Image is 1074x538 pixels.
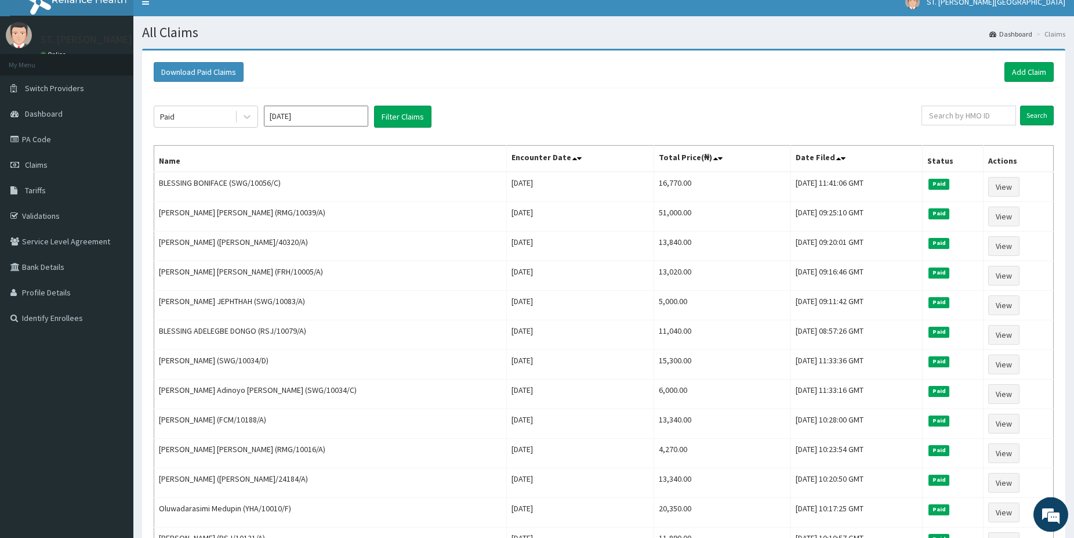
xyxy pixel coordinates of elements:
[154,291,507,320] td: [PERSON_NAME] JEPHTHAH (SWG/10083/A)
[25,160,48,170] span: Claims
[374,106,431,128] button: Filter Claims
[506,172,654,202] td: [DATE]
[154,380,507,409] td: [PERSON_NAME] Adinoyo [PERSON_NAME] (SWG/10034/C)
[264,106,368,127] input: Select Month and Year
[506,468,654,498] td: [DATE]
[790,261,922,291] td: [DATE] 09:16:46 GMT
[654,409,791,439] td: 13,340.00
[506,350,654,380] td: [DATE]
[160,111,175,122] div: Paid
[154,320,507,350] td: BLESSING ADELEGBE DONGO (RSJ/10079/A)
[988,355,1019,374] a: View
[154,202,507,232] td: [PERSON_NAME] [PERSON_NAME] (RMG/10039/A)
[154,498,507,528] td: Oluwadarasimi Medupin (YHA/10010/F)
[790,172,922,202] td: [DATE] 11:41:06 GMT
[506,498,654,528] td: [DATE]
[928,327,949,337] span: Paid
[506,439,654,468] td: [DATE]
[928,297,949,308] span: Paid
[142,25,1065,40] h1: All Claims
[154,261,507,291] td: [PERSON_NAME] [PERSON_NAME] (FRH/10005/A)
[1020,106,1054,125] input: Search
[988,295,1019,315] a: View
[790,468,922,498] td: [DATE] 10:20:50 GMT
[654,291,791,320] td: 5,000.00
[928,179,949,189] span: Paid
[67,146,160,263] span: We're online!
[41,34,228,45] p: ST. [PERSON_NAME][GEOGRAPHIC_DATA]
[506,146,654,172] th: Encounter Date
[506,380,654,409] td: [DATE]
[928,208,949,219] span: Paid
[988,473,1019,493] a: View
[154,232,507,261] td: [PERSON_NAME] ([PERSON_NAME]/40320/A)
[928,445,949,456] span: Paid
[988,443,1019,463] a: View
[921,106,1016,125] input: Search by HMO ID
[41,50,68,59] a: Online
[154,146,507,172] th: Name
[790,146,922,172] th: Date Filed
[154,62,244,82] button: Download Paid Claims
[988,503,1019,522] a: View
[6,22,32,48] img: User Image
[790,380,922,409] td: [DATE] 11:33:16 GMT
[506,261,654,291] td: [DATE]
[790,350,922,380] td: [DATE] 11:33:36 GMT
[654,350,791,380] td: 15,300.00
[654,439,791,468] td: 4,270.00
[988,384,1019,404] a: View
[654,380,791,409] td: 6,000.00
[506,202,654,232] td: [DATE]
[154,350,507,380] td: [PERSON_NAME] (SWG/10034/D)
[60,65,195,80] div: Chat with us now
[190,6,218,34] div: Minimize live chat window
[923,146,984,172] th: Status
[988,236,1019,256] a: View
[989,29,1032,39] a: Dashboard
[154,468,507,498] td: [PERSON_NAME] ([PERSON_NAME]/24184/A)
[1033,29,1065,39] li: Claims
[21,58,47,87] img: d_794563401_company_1708531726252_794563401
[506,232,654,261] td: [DATE]
[928,416,949,426] span: Paid
[6,317,221,358] textarea: Type your message and hit 'Enter'
[25,83,84,93] span: Switch Providers
[928,504,949,515] span: Paid
[154,439,507,468] td: [PERSON_NAME] [PERSON_NAME] (RMG/10016/A)
[790,320,922,350] td: [DATE] 08:57:26 GMT
[654,146,791,172] th: Total Price(₦)
[154,172,507,202] td: BLESSING BONIFACE (SWG/10056/C)
[984,146,1054,172] th: Actions
[988,177,1019,197] a: View
[988,414,1019,434] a: View
[928,386,949,396] span: Paid
[988,207,1019,226] a: View
[654,261,791,291] td: 13,020.00
[928,238,949,248] span: Paid
[1004,62,1054,82] a: Add Claim
[654,232,791,261] td: 13,840.00
[25,185,46,196] span: Tariffs
[654,468,791,498] td: 13,340.00
[790,409,922,439] td: [DATE] 10:28:00 GMT
[506,409,654,439] td: [DATE]
[654,320,791,350] td: 11,040.00
[154,409,507,439] td: [PERSON_NAME] (FCM/10188/A)
[654,498,791,528] td: 20,350.00
[790,202,922,232] td: [DATE] 09:25:10 GMT
[988,325,1019,345] a: View
[654,202,791,232] td: 51,000.00
[654,172,791,202] td: 16,770.00
[928,268,949,278] span: Paid
[790,232,922,261] td: [DATE] 09:20:01 GMT
[790,291,922,320] td: [DATE] 09:11:42 GMT
[928,356,949,367] span: Paid
[506,291,654,320] td: [DATE]
[25,109,63,119] span: Dashboard
[506,320,654,350] td: [DATE]
[988,266,1019,286] a: View
[928,475,949,485] span: Paid
[790,498,922,528] td: [DATE] 10:17:25 GMT
[790,439,922,468] td: [DATE] 10:23:54 GMT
